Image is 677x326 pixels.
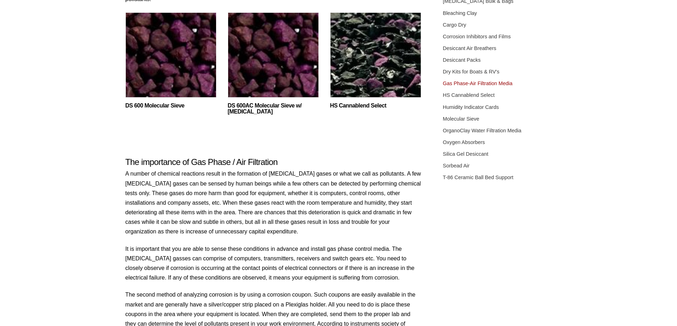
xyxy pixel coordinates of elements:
[443,57,480,63] a: Desiccant Packs
[125,244,422,283] p: It is important that you are able to sense these conditions in advance and install gas phase cont...
[443,104,499,110] a: Humidity Indicator Cards
[443,10,477,16] a: Bleaching Clay
[443,128,521,133] a: OrganoClay Water Filtration Media
[443,34,511,39] a: Corrosion Inhibitors and Films
[125,157,422,167] h2: The importance of Gas Phase / Air Filtration
[443,81,512,86] a: Gas Phase-Air Filtration Media
[443,163,469,168] a: Sorbead Air
[443,139,485,145] a: Oxygen Absorbers
[228,103,319,115] a: DS 600AC Molecular Sieve w/ [MEDICAL_DATA]
[443,45,496,51] a: Desiccant Air Breathers
[125,169,422,236] p: A number of chemical reactions result in the formation of [MEDICAL_DATA] gases or what we call as...
[443,175,513,180] a: T-86 Ceramic Ball Bed Support
[443,116,479,122] a: Molecular Sieve
[443,22,466,28] a: Cargo Dry
[330,103,421,109] a: HS Cannablend Select
[443,151,488,157] a: Silica Gel Desiccant
[443,69,499,74] a: Dry Kits for Boats & RV's
[443,92,495,98] a: HS Cannablend Select
[125,103,216,109] a: DS 600 Molecular Sieve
